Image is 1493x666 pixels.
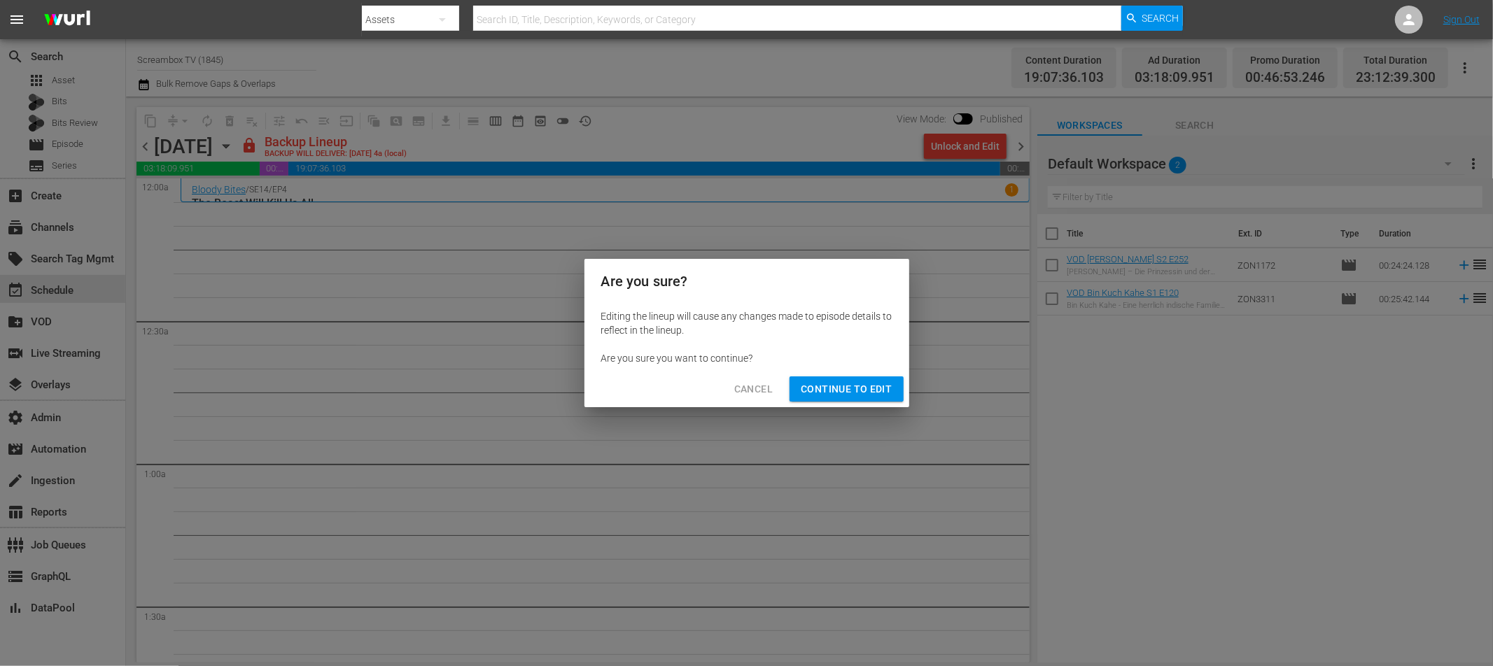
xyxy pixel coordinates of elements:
[723,376,784,402] button: Cancel
[601,309,892,337] div: Editing the lineup will cause any changes made to episode details to reflect in the lineup.
[8,11,25,28] span: menu
[1443,14,1480,25] a: Sign Out
[34,3,101,36] img: ans4CAIJ8jUAAAAAAAAAAAAAAAAAAAAAAAAgQb4GAAAAAAAAAAAAAAAAAAAAAAAAJMjXAAAAAAAAAAAAAAAAAAAAAAAAgAT5G...
[790,376,903,402] button: Continue to Edit
[801,381,892,398] span: Continue to Edit
[601,270,892,292] h2: Are you sure?
[601,351,892,365] div: Are you sure you want to continue?
[1142,6,1179,31] span: Search
[734,381,773,398] span: Cancel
